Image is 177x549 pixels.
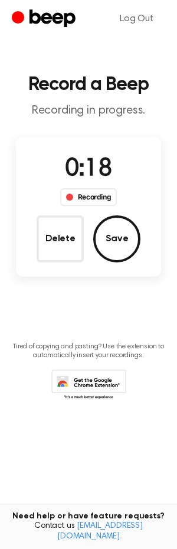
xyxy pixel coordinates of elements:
[12,8,78,31] a: Beep
[60,188,117,206] div: Recording
[9,104,168,118] p: Recording in progress.
[7,521,170,542] span: Contact us
[57,522,143,541] a: [EMAIL_ADDRESS][DOMAIN_NAME]
[37,215,84,262] button: Delete Audio Record
[9,342,168,360] p: Tired of copying and pasting? Use the extension to automatically insert your recordings.
[9,75,168,94] h1: Record a Beep
[93,215,140,262] button: Save Audio Record
[108,5,165,33] a: Log Out
[65,157,112,182] span: 0:18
